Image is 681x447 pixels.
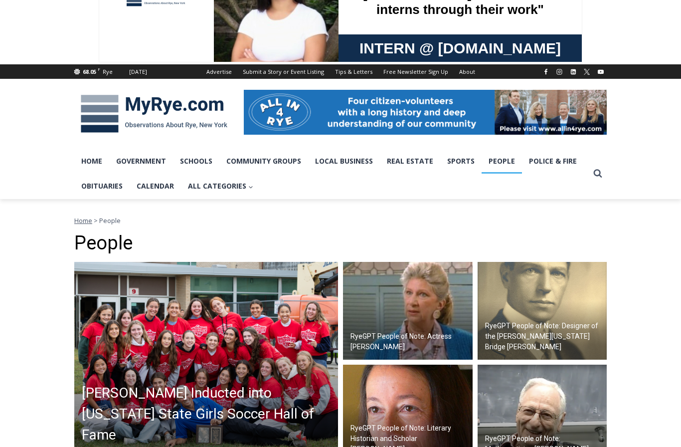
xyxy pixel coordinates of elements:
button: Child menu of All Categories [181,174,260,199]
a: Free Newsletter Sign Up [378,64,454,79]
span: 68.05 [83,68,96,75]
a: Open Tues. - Sun. [PHONE_NUMBER] [0,100,100,124]
a: Linkedin [567,66,579,78]
a: People [482,149,522,174]
a: YouTube [595,66,607,78]
h2: [PERSON_NAME] Inducted into [US_STATE] State Girls Soccer Hall of Fame [82,383,336,446]
img: (PHOTO: Othmar Ammann, age 43 years, at time of opening of George Washington Bridge (1932). Publi... [478,262,607,360]
a: Calendar [130,174,181,199]
a: RyeGPT People of Note: Designer of the [PERSON_NAME][US_STATE] Bridge [PERSON_NAME] [478,262,607,360]
span: Open Tues. - Sun. [PHONE_NUMBER] [3,103,98,141]
a: Police & Fire [522,149,584,174]
a: About [454,64,481,79]
a: Home [74,149,109,174]
a: X [581,66,593,78]
a: Advertise [201,64,237,79]
h1: People [74,232,607,255]
a: Obituaries [74,174,130,199]
div: [DATE] [129,67,147,76]
img: (PHOTO: Sheridan in an episode of ALF. Public Domain.) [343,262,473,360]
div: Rye [103,67,113,76]
a: Tips & Letters [330,64,378,79]
a: Community Groups [219,149,308,174]
img: MyRye.com [74,88,234,140]
span: Intern @ [DOMAIN_NAME] [261,99,462,122]
span: > [94,216,98,225]
span: People [99,216,121,225]
span: F [98,66,100,72]
h2: RyeGPT People of Note: Designer of the [PERSON_NAME][US_STATE] Bridge [PERSON_NAME] [485,321,605,352]
button: View Search Form [589,165,607,183]
a: Instagram [553,66,565,78]
nav: Primary Navigation [74,149,589,199]
a: Intern @ [DOMAIN_NAME] [240,97,483,124]
a: Real Estate [380,149,440,174]
img: All in for Rye [244,90,607,135]
a: Submit a Story or Event Listing [237,64,330,79]
a: RyeGPT People of Note: Actress [PERSON_NAME] [343,262,473,360]
nav: Breadcrumbs [74,216,607,225]
a: Local Business [308,149,380,174]
a: Home [74,216,92,225]
a: Schools [173,149,219,174]
h2: RyeGPT People of Note: Actress [PERSON_NAME] [350,331,470,352]
a: Facebook [540,66,552,78]
div: "At the 10am stand-up meeting, each intern gets a chance to take [PERSON_NAME] and the other inte... [252,0,471,97]
div: "...watching a master [PERSON_NAME] chef prepare an omakase meal is fascinating dinner theater an... [102,62,142,119]
nav: Secondary Navigation [201,64,481,79]
a: Government [109,149,173,174]
a: Sports [440,149,482,174]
